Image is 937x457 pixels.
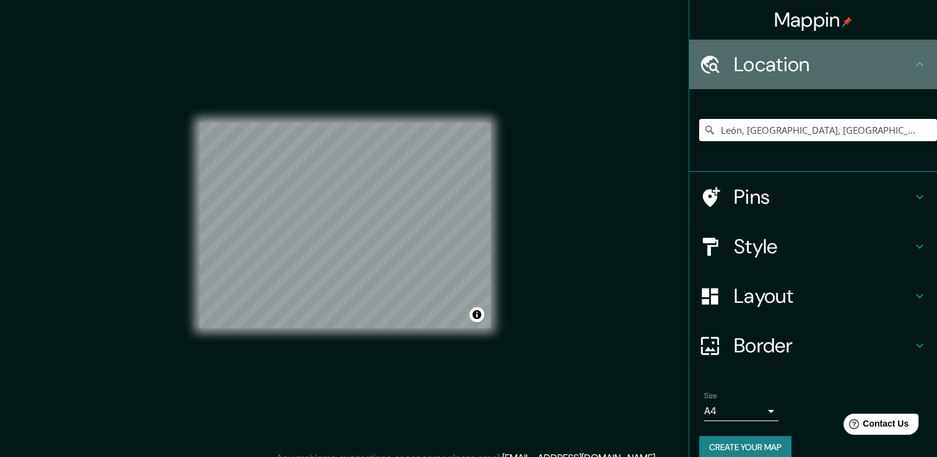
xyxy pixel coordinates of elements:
[699,119,937,141] input: Pick your city or area
[734,284,912,308] h4: Layout
[689,271,937,321] div: Layout
[704,391,717,401] label: Size
[199,123,490,328] canvas: Map
[689,321,937,370] div: Border
[469,307,484,322] button: Toggle attribution
[774,7,853,32] h4: Mappin
[689,172,937,222] div: Pins
[734,333,912,358] h4: Border
[704,401,778,421] div: A4
[842,17,852,27] img: pin-icon.png
[734,185,912,209] h4: Pins
[689,222,937,271] div: Style
[734,52,912,77] h4: Location
[827,409,923,443] iframe: Help widget launcher
[734,234,912,259] h4: Style
[689,40,937,89] div: Location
